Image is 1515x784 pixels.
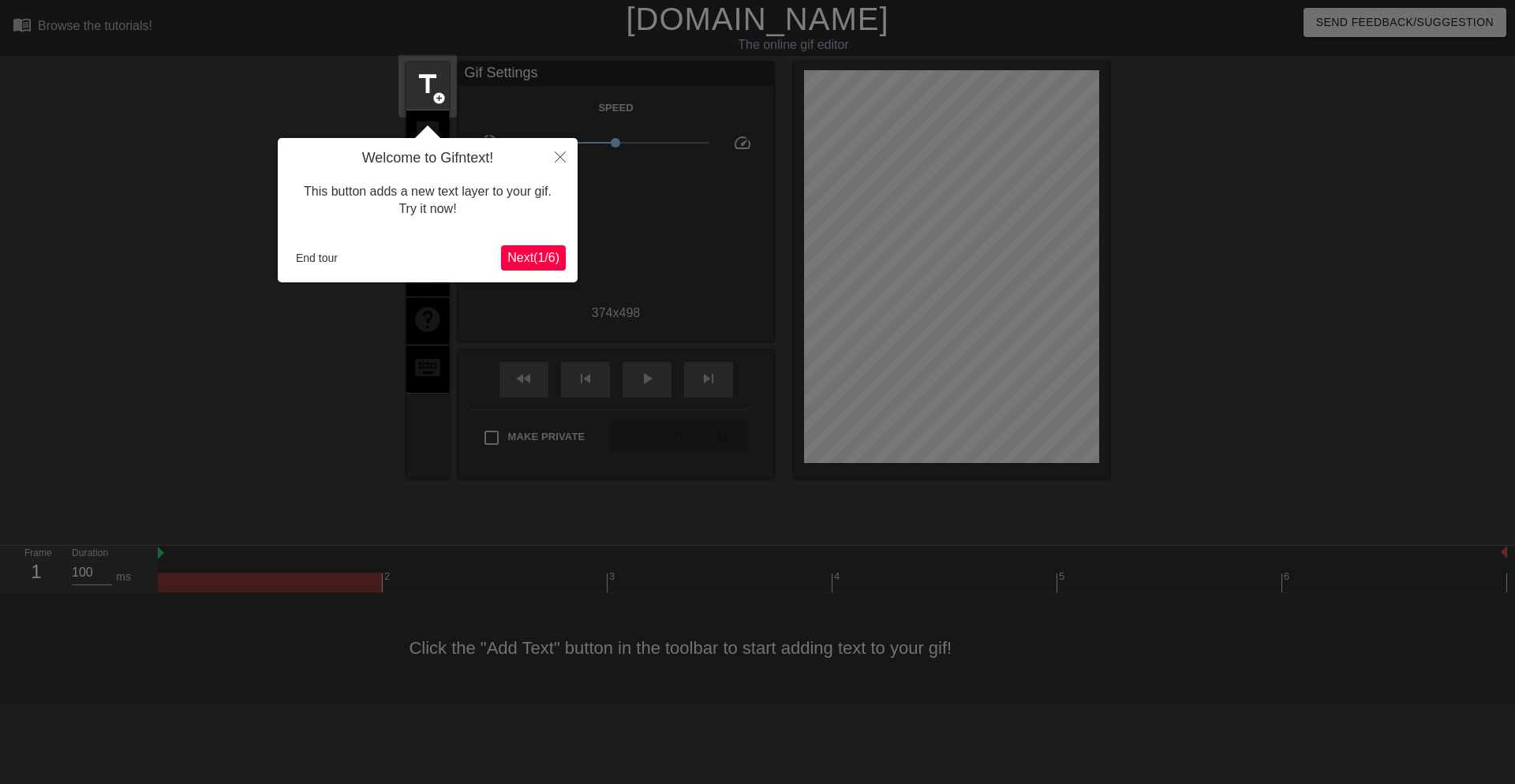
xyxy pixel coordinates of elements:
[290,150,566,167] h4: Welcome to Gifntext!
[290,246,344,270] button: End tour
[543,138,578,174] button: Close
[290,167,566,234] div: This button adds a new text layer to your gif. Try it now!
[507,251,559,264] span: Next ( 1 / 6 )
[501,245,566,271] button: Next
